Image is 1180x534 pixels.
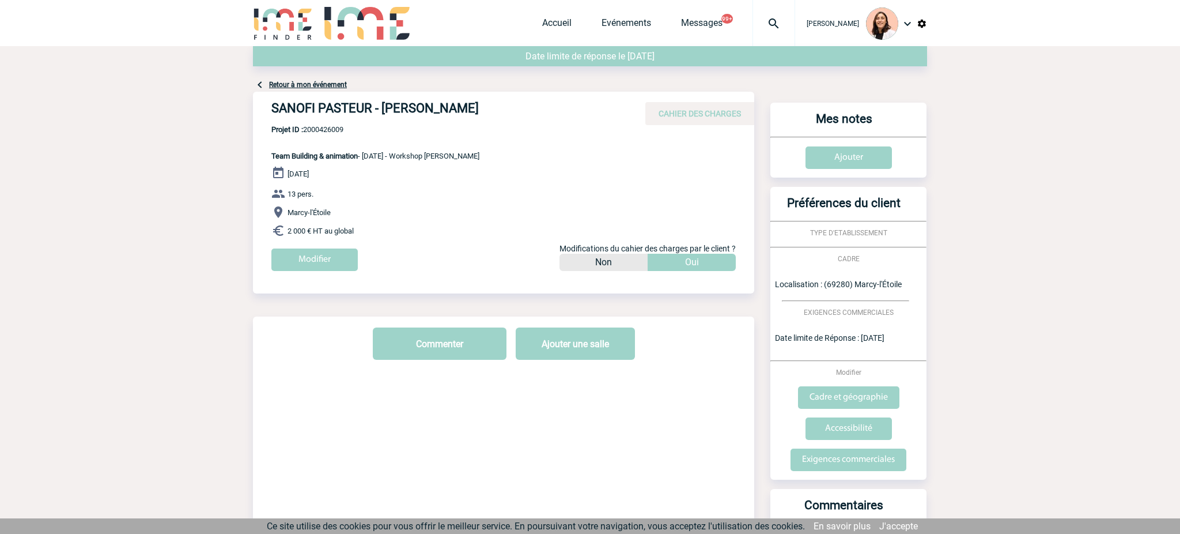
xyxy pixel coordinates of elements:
img: IME-Finder [253,7,313,40]
h4: SANOFI PASTEUR - [PERSON_NAME] [271,101,617,121]
input: Cadre et géographie [798,386,899,409]
span: 13 pers. [288,190,313,198]
input: Ajouter [805,146,892,169]
a: En savoir plus [814,521,871,532]
a: Retour à mon événement [269,81,347,89]
h3: Mes notes [775,112,913,137]
span: 2000426009 [271,125,479,134]
span: Team Building & animation [271,152,358,160]
span: - [DATE] - Workshop [PERSON_NAME] [271,152,479,160]
span: Marcy-l'Étoile [288,208,331,217]
input: Exigences commerciales [791,449,906,471]
a: Accueil [542,17,572,33]
button: Commenter [373,328,506,360]
span: TYPE D'ETABLISSEMENT [810,229,887,237]
span: CAHIER DES CHARGES [659,109,741,118]
span: [PERSON_NAME] [807,20,859,28]
b: Projet ID : [271,125,303,134]
a: J'accepte [879,521,918,532]
span: CADRE [838,255,860,263]
img: 129834-0.png [866,7,898,40]
span: Modifier [836,368,861,377]
h3: Commentaires [775,498,913,523]
a: Evénements [602,17,651,33]
p: Oui [685,254,699,271]
span: Modifications du cahier des charges par le client ? [559,244,736,253]
button: Ajouter une salle [516,328,635,360]
span: EXIGENCES COMMERCIALES [804,309,894,317]
span: Date limite de Réponse : [DATE] [775,333,884,343]
button: 99+ [721,14,733,24]
span: [DATE] [288,170,309,178]
h3: Préférences du client [775,196,913,221]
span: Date limite de réponse le [DATE] [525,51,655,62]
a: Messages [681,17,723,33]
span: Ce site utilise des cookies pour vous offrir le meilleur service. En poursuivant votre navigation... [267,521,805,532]
input: Accessibilité [805,418,892,440]
p: Non [595,254,612,271]
span: Localisation : (69280) Marcy-l'Étoile [775,280,902,289]
span: 2 000 € HT au global [288,227,354,235]
input: Modifier [271,249,358,271]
